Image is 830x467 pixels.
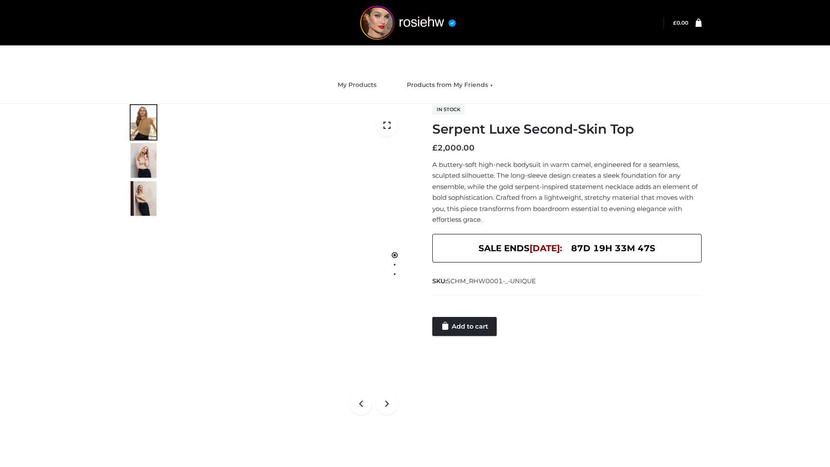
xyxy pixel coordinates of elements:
a: Add to cart [432,317,497,336]
p: A buttery-soft high-neck bodysuit in warm camel, engineered for a seamless, sculpted silhouette. ... [432,159,702,225]
a: Products from My Friends [400,76,499,95]
img: Screenshot-2024-10-29-at-6.26.12%E2%80%AFPM.jpg [131,181,156,216]
span: £ [673,19,677,26]
bdi: 0.00 [673,19,688,26]
img: rosiehw [343,6,473,40]
span: SCHM_RHW0001-_-UNIQUE [447,277,536,285]
a: My Products [331,76,383,95]
span: 87d 19h 33m 47s [571,241,655,256]
img: Screenshot-2024-10-29-at-6.26.01 PM [167,104,409,425]
img: Screenshot-2024-10-29-at-6.26.01%E2%80%AFPM.jpg [131,105,156,140]
span: In stock [432,104,465,115]
span: SKU: [432,276,537,286]
div: SALE ENDS [432,234,702,262]
h1: Serpent Luxe Second-Skin Top [432,122,702,137]
span: [DATE]: [530,243,562,253]
img: Screenshot-2024-10-29-at-6.25.55%E2%80%AFPM.jpg [131,143,156,178]
a: £0.00 [673,19,688,26]
bdi: 2,000.00 [432,143,475,153]
span: £ [432,143,437,153]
